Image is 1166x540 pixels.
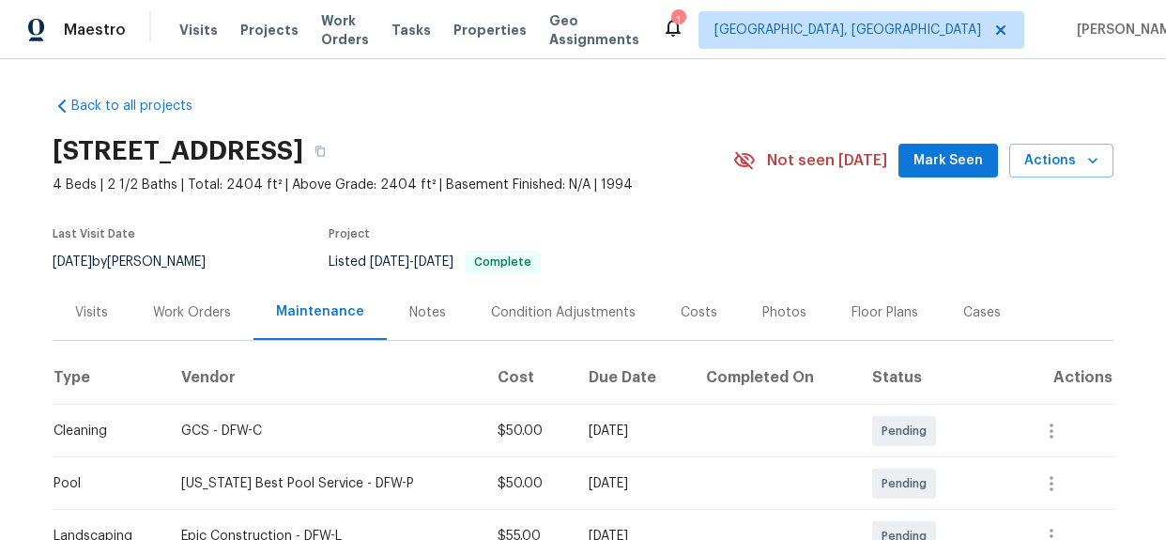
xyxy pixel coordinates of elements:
span: Not seen [DATE] [767,151,887,170]
div: [DATE] [589,422,676,440]
div: Costs [681,303,717,322]
div: GCS - DFW-C [181,422,468,440]
button: Actions [1009,144,1113,178]
th: Actions [1014,352,1113,405]
th: Vendor [166,352,483,405]
span: Visits [179,21,218,39]
div: $50.00 [498,474,559,493]
span: [DATE] [53,255,92,269]
th: Completed On [691,352,857,405]
span: Mark Seen [913,149,983,173]
div: Condition Adjustments [491,303,636,322]
th: Type [53,352,166,405]
button: Copy Address [303,134,337,168]
span: [DATE] [370,255,409,269]
div: 1 [671,11,684,30]
div: Notes [409,303,446,322]
h2: [STREET_ADDRESS] [53,142,303,161]
span: 4 Beds | 2 1/2 Baths | Total: 2404 ft² | Above Grade: 2404 ft² | Basement Finished: N/A | 1994 [53,176,733,194]
div: by [PERSON_NAME] [53,251,228,273]
div: Work Orders [153,303,231,322]
a: Back to all projects [53,97,233,116]
span: Actions [1024,149,1098,173]
div: Maintenance [276,302,364,321]
th: Status [857,352,1014,405]
span: Pending [882,474,934,493]
th: Cost [483,352,574,405]
div: [DATE] [589,474,676,493]
span: Complete [467,256,539,268]
div: $50.00 [498,422,559,440]
div: Visits [75,303,108,322]
button: Mark Seen [898,144,998,178]
div: Cleaning [54,422,151,440]
span: Listed [329,255,541,269]
span: Project [329,228,370,239]
span: [GEOGRAPHIC_DATA], [GEOGRAPHIC_DATA] [714,21,981,39]
span: Tasks [391,23,431,37]
span: Last Visit Date [53,228,135,239]
div: Pool [54,474,151,493]
span: Pending [882,422,934,440]
span: Projects [240,21,299,39]
div: Cases [963,303,1001,322]
span: - [370,255,453,269]
th: Due Date [574,352,691,405]
div: [US_STATE] Best Pool Service - DFW-P [181,474,468,493]
span: Maestro [64,21,126,39]
div: Floor Plans [851,303,918,322]
span: Work Orders [321,11,369,49]
div: Photos [762,303,806,322]
span: [DATE] [414,255,453,269]
span: Geo Assignments [549,11,639,49]
span: Properties [453,21,527,39]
